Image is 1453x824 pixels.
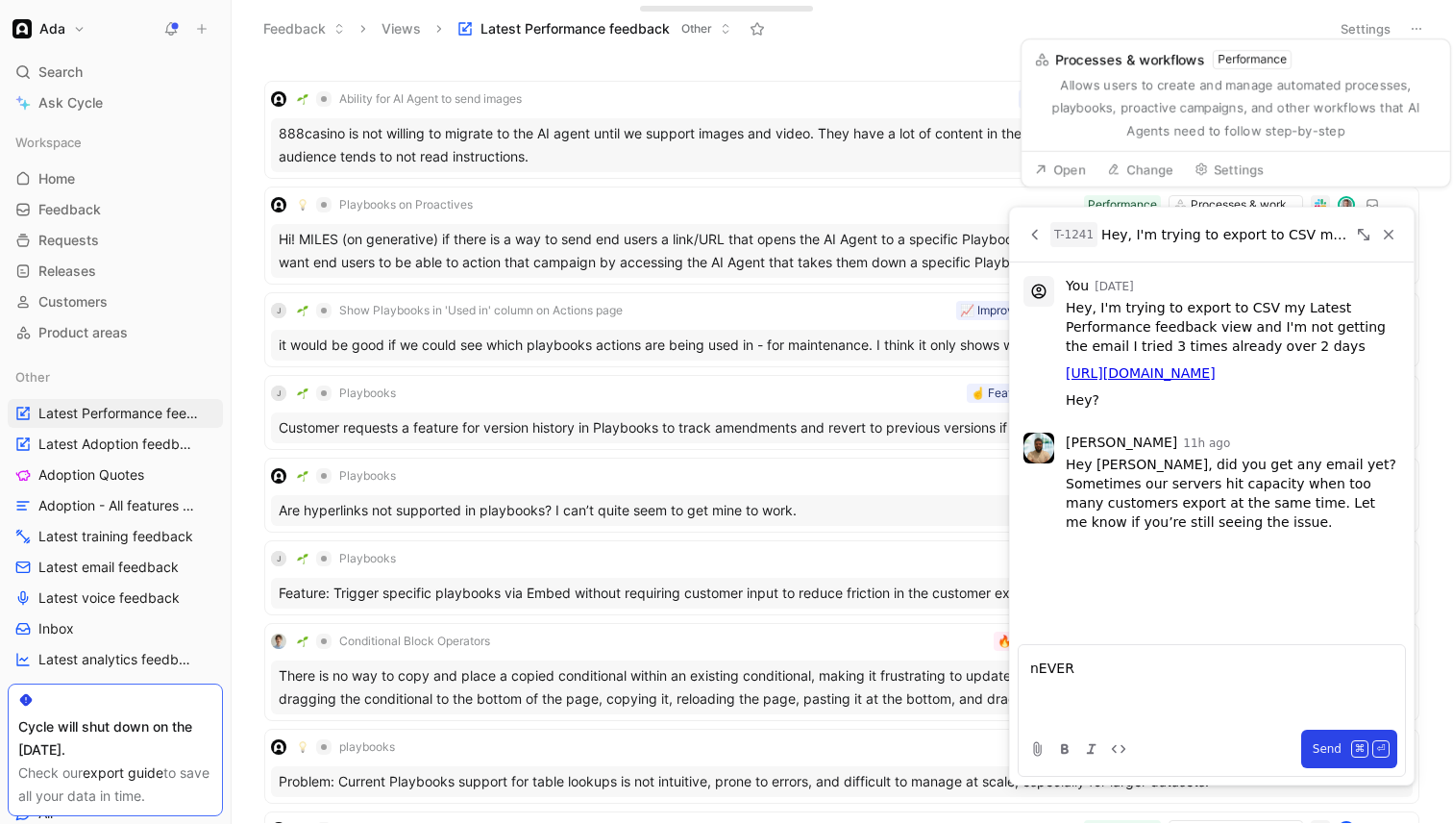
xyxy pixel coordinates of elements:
a: logo💡playbooksProcesses & workflowsPerformanceavatarProblem: Current Playbooks support for table ... [264,729,1419,804]
span: Latest email feedback [38,558,179,577]
span: Processes & workflows [1055,48,1205,71]
div: Allows users to create and manage automated processes, playbooks, proactive campaigns, and other ... [1034,73,1438,142]
button: Change [1098,156,1182,183]
div: Problem: Current Playbooks support for table lookups is not intuitive, prone to errors, and diffi... [271,766,1413,797]
span: playbooks [339,739,395,755]
span: Search [38,61,83,84]
a: temp all features [8,676,223,705]
button: 💡playbooks [290,736,402,759]
span: Playbooks on Proactives [339,197,473,212]
div: it would be good if we could see which playbooks actions are being used in - for maintenance. I t... [271,330,1413,361]
span: Latest Performance feedback [38,404,199,423]
span: Show Playbooks in 'Used in' column on Actions page [339,303,623,318]
a: J🌱PlaybooksProcesses & workflowsPerformance☝️ Feature requestECustomer requests a feature for ver... [264,375,1419,450]
div: 📈 Improvement idea [960,301,1073,320]
a: 🌱Conditional Block OperatorsProcesses & workflowsPerformance🔥🔥 MediumavatarThere is no way to cop... [264,623,1419,721]
a: J🌱Show Playbooks in 'Used in' column on Actions pageSelect Product areaPerformance📈 Improvement i... [264,292,1419,367]
div: Processes & workflows [1191,195,1298,214]
img: 🌱 [297,470,308,482]
div: J [271,551,286,566]
div: There is no way to copy and place a copied conditional within an existing conditional, making it ... [271,661,1413,714]
a: Latest voice feedback [8,584,223,612]
span: Inbox [38,619,74,638]
button: 🌱Conditional Block Operators [290,630,497,653]
span: Latest training feedback [38,527,193,546]
img: avatar [1340,198,1353,212]
a: Home [8,164,223,193]
span: Customers [38,292,108,312]
img: 💡 [297,741,308,753]
a: Latest training feedback [8,522,223,551]
div: Search [8,58,223,87]
img: Ada [12,19,32,38]
button: Views [373,14,430,43]
button: Settings [1186,156,1272,183]
a: Inbox [8,614,223,643]
span: Other [15,367,50,387]
span: Adoption - All features & problem areas [38,496,203,515]
a: logo💡Playbooks on ProactivesProcesses & workflowsPerformanceavatarHi! MILES (on generative) if th... [264,187,1419,285]
a: Latest Performance feedback [8,399,223,428]
img: 🌱 [297,93,308,105]
a: Ask Cycle [8,88,223,117]
span: Other [681,19,712,38]
a: Adoption - All features & problem areas [8,491,223,520]
button: Processes & workflowsPerformanceAllows users to create and manage automated processes, playbooks,... [1025,43,1446,147]
img: logo [271,739,286,755]
div: Other [8,362,223,391]
div: Are hyperlinks not supported in playbooks? I can’t quite seem to get mine to work. [271,495,1413,526]
a: logo🌱PlaybooksProcesses & workflowsPerformanceavatarAre hyperlinks not supported in playbooks? I ... [264,458,1419,533]
span: Ask Cycle [38,91,103,114]
img: logo [271,468,286,484]
a: Latest email feedback [8,553,223,582]
img: 🌱 [297,387,308,399]
span: Requests [38,231,99,250]
div: Feature: Trigger specific playbooks via Embed without requiring customer input to reduce friction... [271,578,1413,609]
a: Adoption Quotes [8,461,223,489]
span: Feedback [38,200,101,219]
span: Playbooks [339,468,396,484]
img: 🌱 [297,636,308,647]
button: 🌱Playbooks [290,547,403,570]
div: Hi! MILES (on generative) if there is a way to send end users a link/URL that opens the AI Agent ... [271,224,1413,278]
span: Latest voice feedback [38,588,180,608]
img: 💡 [297,199,308,211]
div: Performance [1218,50,1287,69]
a: J🌱PlaybooksProcesses & workflowsPerformanceavatarFeature: Trigger specific playbooks via Embed wi... [264,540,1419,615]
span: Ability for AI Agent to send images [339,91,522,107]
a: export guide [83,764,163,781]
button: 🌱Ability for AI Agent to send images [290,87,529,111]
button: 💡Playbooks on Proactives [290,193,480,216]
div: Performance [1088,195,1157,214]
span: temp all features [38,681,144,700]
span: Conditional Block Operators [339,634,490,649]
div: Check our to save all your data in time. [18,762,212,808]
span: Workspace [15,133,82,152]
span: Latest analytics feedback [38,650,197,669]
img: logo [271,91,286,107]
a: Product areas [8,318,223,347]
a: Customers [8,287,223,316]
div: Workspace [8,128,223,157]
button: Latest Performance feedbackOther [449,14,740,43]
div: J [271,303,286,318]
span: Adoption Quotes [38,465,144,485]
div: J [271,386,286,401]
a: Latest analytics feedback [8,645,223,674]
span: Releases [38,262,96,281]
button: 🌱Playbooks [290,464,403,487]
span: Playbooks [339,386,396,401]
a: Feedback [8,195,223,224]
div: 🔥🔥 Medium [997,632,1072,651]
div: ☝️ Feature request [971,384,1072,403]
img: 🌱 [297,305,308,316]
div: 888casino is not willing to migrate to the AI agent until we support images and video. They have ... [271,118,1413,172]
span: Product areas [38,323,128,342]
span: Latest Adoption feedback [38,435,197,454]
h1: Ada [39,20,65,37]
img: logo [271,197,286,212]
a: logo🌱Ability for AI Agent to send imagesFile & Media HandlingPerformanceTo exportE888casino is no... [264,81,1419,179]
a: Latest Adoption feedback [8,430,223,459]
img: 🌱 [297,553,308,564]
button: 🌱Show Playbooks in 'Used in' column on Actions page [290,299,629,322]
